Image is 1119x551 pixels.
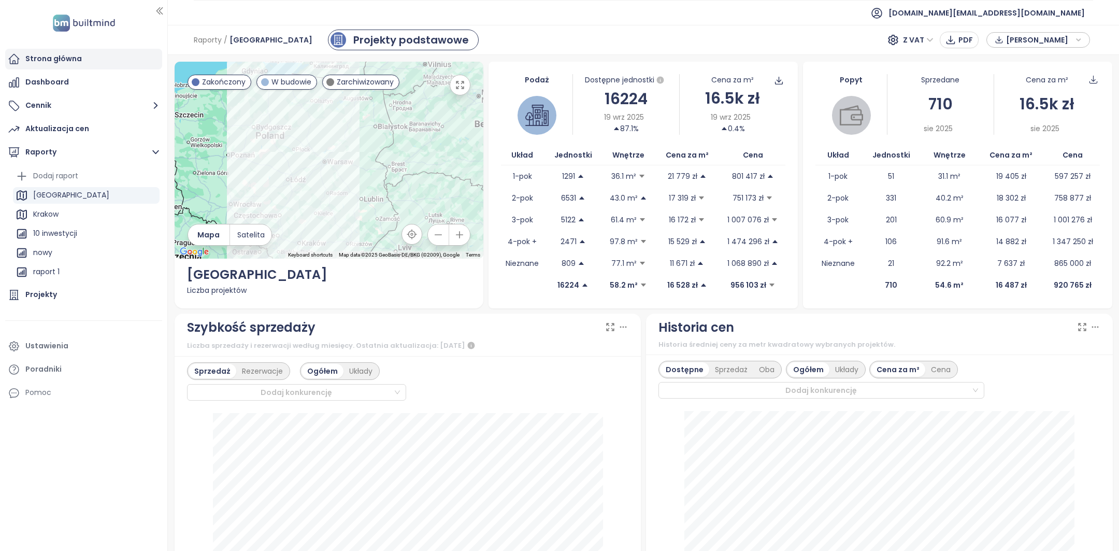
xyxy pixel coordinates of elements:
[501,145,543,165] th: Układ
[638,173,645,180] span: caret-down
[581,281,589,289] span: caret-up
[501,187,543,209] td: 2-pok
[525,104,549,127] img: house
[699,173,707,180] span: caret-up
[25,76,69,89] div: Dashboard
[697,260,704,267] span: caret-up
[577,173,584,180] span: caret-up
[711,111,751,123] span: 19 wrz 2025
[771,238,779,245] span: caret-up
[766,194,773,202] span: caret-down
[5,49,162,69] a: Strona główna
[711,74,754,86] div: Cena za m²
[940,32,979,48] button: PDF
[328,30,479,50] a: primary
[996,236,1026,247] p: 14 882 zł
[658,340,1100,350] div: Historia średniej ceny za metr kwadratowy wybranych projektów.
[885,236,897,247] p: 106
[1026,74,1068,86] div: Cena za m²
[721,123,745,134] div: 0.4%
[994,92,1100,116] div: 16.5k zł
[815,231,860,252] td: 4-pok +
[5,72,162,93] a: Dashboard
[13,245,160,261] div: nowy
[938,171,960,182] p: 31.1 m²
[815,252,860,274] td: Nieznane
[732,171,765,182] p: 801 417 zł
[5,383,162,403] div: Pomoc
[996,279,1027,291] p: 16 487 zł
[501,231,543,252] td: 4-pok +
[639,216,646,223] span: caret-down
[669,214,696,225] p: 16 172 zł
[5,95,162,116] button: Cennik
[188,224,229,245] button: Mapa
[578,260,585,267] span: caret-up
[561,192,576,204] p: 6531
[573,74,679,87] div: Dostępne jednostki
[753,362,780,377] div: Oba
[871,362,925,377] div: Cena za m²
[187,340,629,352] div: Liczba sprzedaży i rezerwacji według miesięcy. Ostatnia aktualizacja: [DATE]
[501,165,543,187] td: 1-pok
[271,76,311,88] span: W budowie
[727,236,769,247] p: 1 474 296 zł
[337,76,394,88] span: Zarchiwizowany
[815,187,860,209] td: 2-pok
[25,52,82,65] div: Strona główna
[654,145,720,165] th: Cena za m²
[561,214,576,225] p: 5122
[302,364,343,378] div: Ogółem
[611,171,636,182] p: 36.1 m²
[977,145,1045,165] th: Cena za m²
[573,87,679,111] div: 16224
[886,192,896,204] p: 331
[13,264,160,280] div: raport 1
[604,111,644,123] span: 19 wrz 2025
[721,125,728,132] span: caret-up
[640,281,647,289] span: caret-down
[996,171,1026,182] p: 19 405 zł
[187,318,315,337] div: Szybkość sprzedaży
[658,318,734,337] div: Historia cen
[660,362,709,377] div: Dostępne
[829,362,864,377] div: Układy
[25,386,51,399] div: Pomoc
[936,214,964,225] p: 60.9 m²
[936,258,963,269] p: 92.2 m²
[613,125,620,132] span: caret-up
[501,252,543,274] td: Nieznane
[922,145,977,165] th: Wnętrze
[1045,145,1100,165] th: Cena
[339,252,460,258] span: Map data ©2025 GeoBasis-DE/BKG (©2009), Google
[13,225,160,242] div: 10 inwestycji
[958,34,973,46] span: PDF
[727,258,769,269] p: 1 068 890 zł
[353,32,469,48] div: Projekty podstawowe
[815,209,860,231] td: 3-pok
[33,208,59,221] div: Krakow
[669,192,696,204] p: 17 319 zł
[1055,171,1091,182] p: 597 257 zł
[501,209,543,231] td: 3-pok
[578,194,585,202] span: caret-up
[611,214,637,225] p: 61.4 m²
[562,258,576,269] p: 809
[578,216,585,223] span: caret-up
[237,229,265,241] span: Satelita
[886,214,897,225] p: 201
[727,214,769,225] p: 1 007 076 zł
[33,169,78,182] div: Dodaj raport
[924,123,953,134] span: sie 2025
[887,74,994,86] div: Sprzedane
[925,362,956,377] div: Cena
[202,76,246,88] span: Zakończony
[229,31,312,49] span: [GEOGRAPHIC_DATA]
[13,187,160,204] div: [GEOGRAPHIC_DATA]
[610,279,638,291] p: 58.2 m²
[13,206,160,223] div: Krakow
[1054,192,1091,204] p: 758 877 zł
[33,265,60,278] div: raport 1
[1030,123,1059,134] span: sie 2025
